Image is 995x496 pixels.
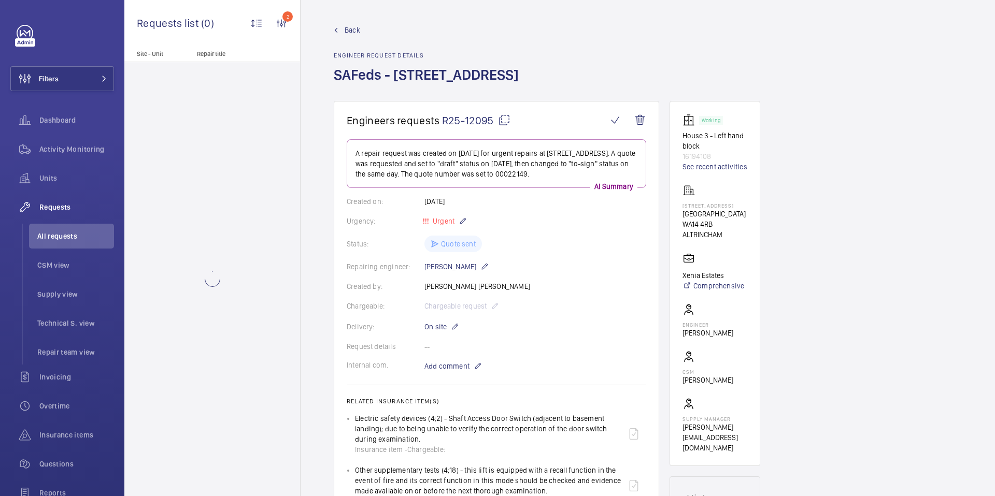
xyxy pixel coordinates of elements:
p: House 3 - Left hand block [683,130,747,151]
span: Invoicing [39,372,114,382]
p: Supply manager [683,416,747,422]
span: Chargeable: [407,444,445,455]
p: Repair title [197,50,265,57]
span: All requests [37,231,114,241]
p: Engineer [683,322,733,328]
span: Back [345,25,360,35]
h2: Related insurance item(s) [347,398,646,405]
p: [PERSON_NAME][EMAIL_ADDRESS][DOMAIN_NAME] [683,422,747,453]
span: Dashboard [39,115,114,125]
span: Requests [39,202,114,212]
span: Questions [39,459,114,469]
p: [PERSON_NAME] [683,375,733,385]
span: Engineers requests [347,114,440,127]
p: [PERSON_NAME] [424,260,489,273]
span: Supply view [37,289,114,299]
p: CSM [683,369,733,375]
span: Technical S. view [37,318,114,328]
h1: SAFeds - [STREET_ADDRESS] [334,65,525,101]
span: Overtime [39,401,114,411]
span: Requests list [137,17,201,30]
button: Filters [10,66,114,91]
p: 16194108 [683,151,747,162]
span: Insurance items [39,430,114,440]
span: Add comment [424,361,470,371]
span: Repair team view [37,347,114,357]
span: Insurance item - [355,444,407,455]
img: elevator.svg [683,114,699,126]
p: On site [424,320,459,333]
p: Site - Unit [124,50,193,57]
a: Comprehensive [683,281,744,291]
p: Working [702,119,720,122]
span: Units [39,173,114,183]
span: R25-12095 [442,114,510,127]
p: Xenia Estates [683,270,744,281]
p: [GEOGRAPHIC_DATA] [683,209,747,219]
span: Urgent [431,217,454,225]
h2: Engineer request details [334,52,525,59]
p: [PERSON_NAME] [683,328,733,338]
span: CSM view [37,260,114,270]
p: WA14 4RB ALTRINCHAM [683,219,747,240]
p: AI Summary [590,181,637,192]
a: See recent activities [683,162,747,172]
p: [STREET_ADDRESS] [683,202,747,209]
p: A repair request was created on [DATE] for urgent repairs at [STREET_ADDRESS]. A quote was reques... [356,148,637,179]
span: Filters [39,74,59,84]
span: Activity Monitoring [39,144,114,154]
